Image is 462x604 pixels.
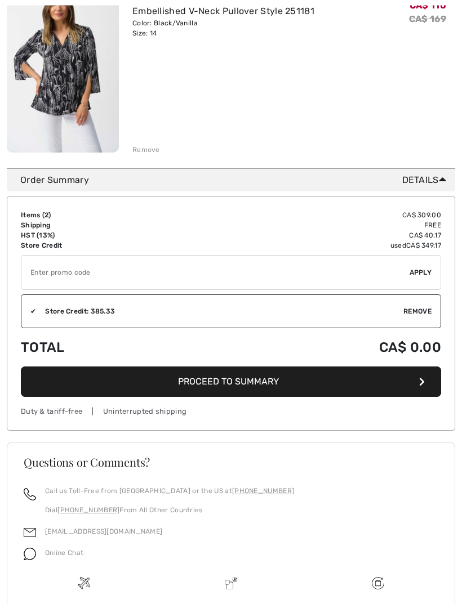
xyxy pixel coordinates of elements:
span: CA$ 349.17 [406,242,441,250]
img: Delivery is a breeze since we pay the duties! [225,578,237,590]
div: Store Credit: 385.33 [36,307,403,317]
td: HST (13%) [21,231,194,241]
td: Items ( ) [21,211,194,221]
td: Store Credit [21,241,194,251]
td: Total [21,329,194,367]
td: CA$ 40.17 [194,231,441,241]
s: CA$ 169 [409,14,446,25]
img: call [24,489,36,501]
img: chat [24,548,36,561]
img: Free shipping on orders over $99 [372,578,384,590]
p: Call us Toll-Free from [GEOGRAPHIC_DATA] or the US at [45,486,294,496]
a: [PHONE_NUMBER] [57,507,119,514]
div: Duty & tariff-free | Uninterrupted shipping [21,406,441,417]
td: used [194,241,441,251]
span: CA$ 110 [410,1,446,11]
a: [PHONE_NUMBER] [232,487,294,495]
div: ✔ [21,307,36,317]
input: Promo code [21,256,410,290]
span: Details [402,174,451,187]
button: Proceed to Summary [21,367,441,397]
div: Order Summary [20,174,451,187]
span: Remove [403,307,432,317]
div: Remove [132,145,160,155]
span: Online Chat [45,549,83,557]
a: [EMAIL_ADDRESS][DOMAIN_NAME] [45,528,162,536]
h3: Questions or Comments? [24,457,438,468]
span: Proceed to Summary [178,377,279,387]
img: email [24,527,36,539]
a: Embellished V-Neck Pullover Style 251181 [132,6,314,17]
td: CA$ 0.00 [194,329,441,367]
td: Free [194,221,441,231]
span: Apply [410,268,432,278]
td: Shipping [21,221,194,231]
td: CA$ 309.00 [194,211,441,221]
span: 2 [45,212,48,220]
p: Dial From All Other Countries [45,505,294,516]
img: Free shipping on orders over $99 [78,578,90,590]
div: Color: Black/Vanilla Size: 14 [132,19,314,39]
